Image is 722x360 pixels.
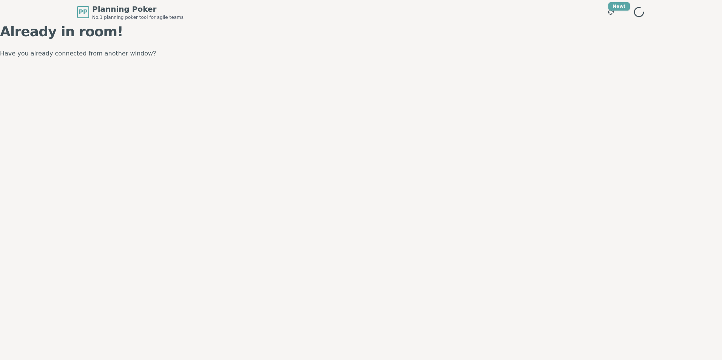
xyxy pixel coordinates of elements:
[92,14,184,20] span: No.1 planning poker tool for agile teams
[92,4,184,14] span: Planning Poker
[604,5,618,19] button: New!
[79,8,87,17] span: PP
[77,4,184,20] a: PPPlanning PokerNo.1 planning poker tool for agile teams
[608,2,630,11] div: New!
